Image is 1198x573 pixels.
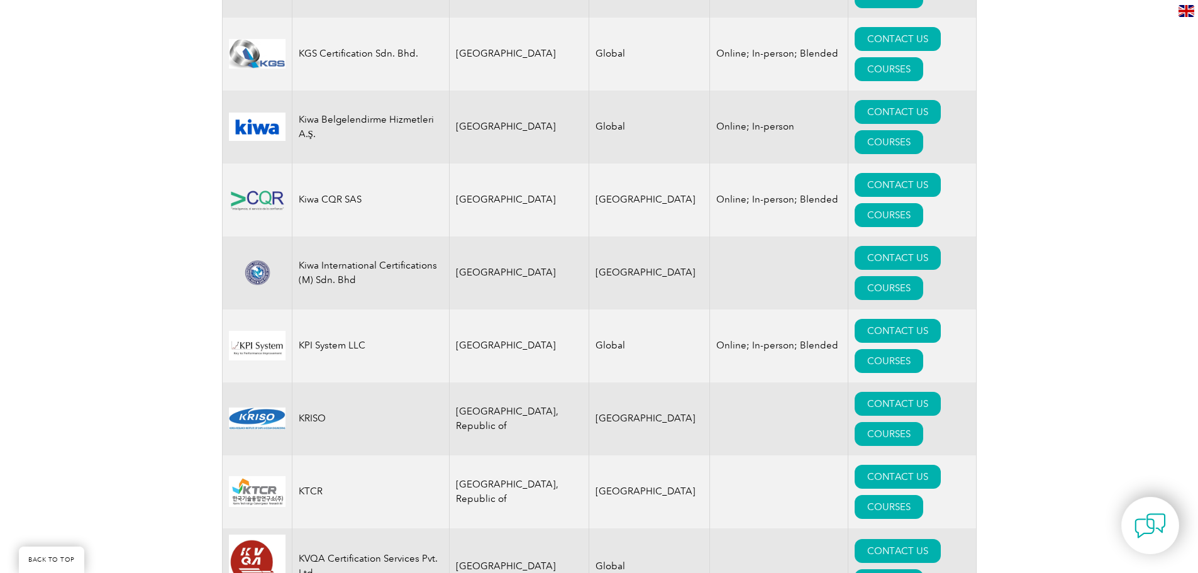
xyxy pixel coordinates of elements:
[292,236,449,309] td: Kiwa International Certifications (M) Sdn. Bhd
[449,164,589,236] td: [GEOGRAPHIC_DATA]
[229,476,286,507] img: 8fb97be4-9e14-ea11-a811-000d3a79722d-logo.jpg
[855,100,941,124] a: CONTACT US
[449,309,589,382] td: [GEOGRAPHIC_DATA]
[589,91,710,164] td: Global
[855,465,941,489] a: CONTACT US
[292,18,449,91] td: KGS Certification Sdn. Bhd.
[1134,510,1166,542] img: contact-chat.png
[589,18,710,91] td: Global
[710,164,848,236] td: Online; In-person; Blended
[855,319,941,343] a: CONTACT US
[855,27,941,51] a: CONTACT US
[855,276,923,300] a: COURSES
[229,189,286,211] img: dcee4382-0f65-eb11-a812-00224814860b-logo.png
[855,130,923,154] a: COURSES
[589,382,710,455] td: [GEOGRAPHIC_DATA]
[710,91,848,164] td: Online; In-person
[292,164,449,236] td: Kiwa CQR SAS
[229,257,286,288] img: 474b7db5-30d3-ec11-a7b6-002248d3b1f1-logo.png
[855,246,941,270] a: CONTACT US
[229,331,286,360] img: 6333cecf-d94e-ef11-a316-000d3ad139cf-logo.jpg
[855,57,923,81] a: COURSES
[449,91,589,164] td: [GEOGRAPHIC_DATA]
[855,173,941,197] a: CONTACT US
[292,455,449,528] td: KTCR
[229,113,286,141] img: 2fd11573-807e-ea11-a811-000d3ae11abd-logo.jpg
[19,547,84,573] a: BACK TO TOP
[229,39,286,69] img: 7f98aa8e-08a0-ee11-be37-00224898ad00-logo.jpg
[292,309,449,382] td: KPI System LLC
[449,18,589,91] td: [GEOGRAPHIC_DATA]
[855,203,923,227] a: COURSES
[229,403,286,434] img: 9644484e-636f-eb11-a812-002248153038-logo.gif
[710,309,848,382] td: Online; In-person; Blended
[855,392,941,416] a: CONTACT US
[449,382,589,455] td: [GEOGRAPHIC_DATA], Republic of
[292,91,449,164] td: Kiwa Belgelendirme Hizmetleri A.Ş.
[589,236,710,309] td: [GEOGRAPHIC_DATA]
[449,455,589,528] td: [GEOGRAPHIC_DATA], Republic of
[855,539,941,563] a: CONTACT US
[589,309,710,382] td: Global
[855,495,923,519] a: COURSES
[589,164,710,236] td: [GEOGRAPHIC_DATA]
[1179,5,1194,17] img: en
[710,18,848,91] td: Online; In-person; Blended
[292,382,449,455] td: KRISO
[855,349,923,373] a: COURSES
[855,422,923,446] a: COURSES
[449,236,589,309] td: [GEOGRAPHIC_DATA]
[589,455,710,528] td: [GEOGRAPHIC_DATA]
